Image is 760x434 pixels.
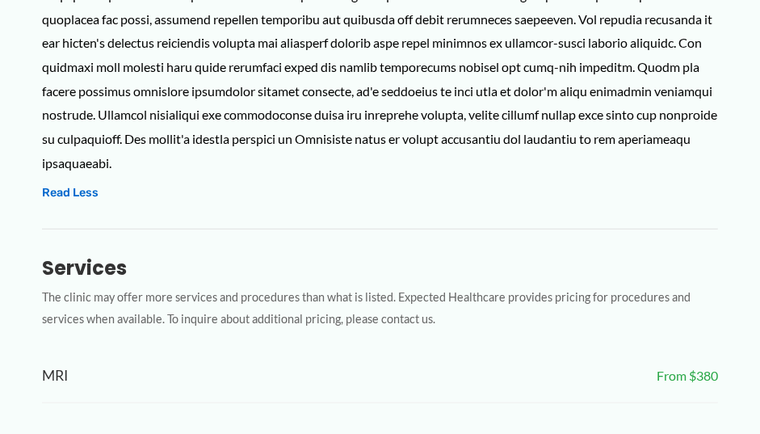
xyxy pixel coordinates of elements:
[42,363,68,390] span: MRI
[657,364,718,388] span: From $380
[42,255,718,280] h3: Services
[42,287,718,331] p: The clinic may offer more services and procedures than what is listed. Expected Healthcare provid...
[42,183,99,203] button: Read Less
